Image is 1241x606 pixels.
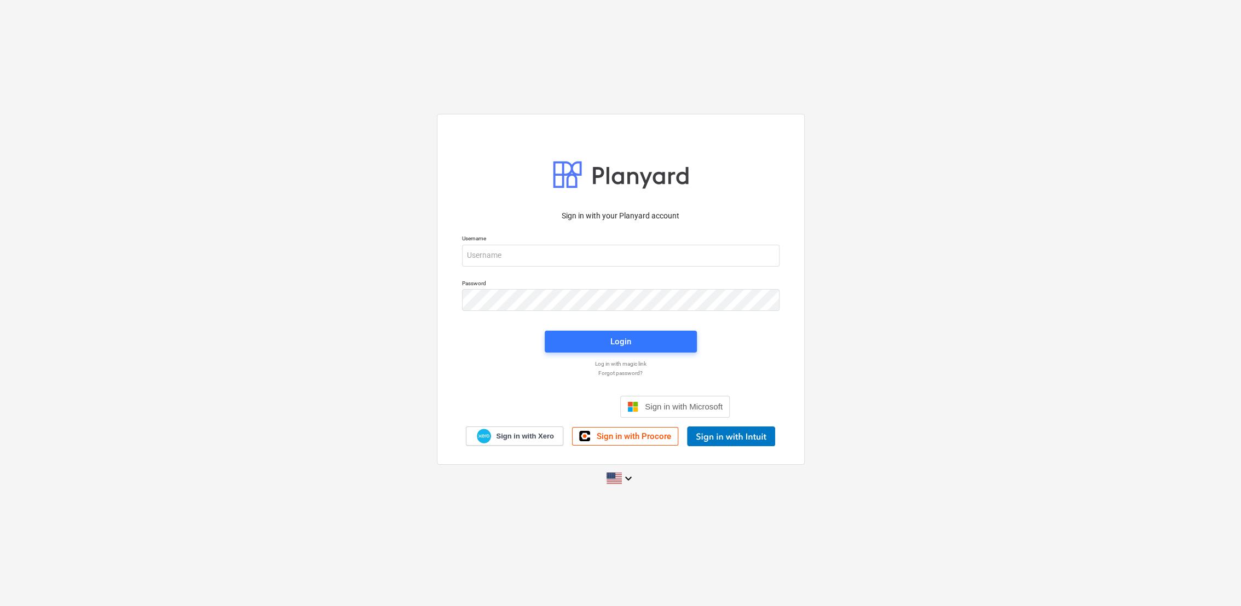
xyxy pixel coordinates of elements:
span: Sign in with Procore [597,431,671,441]
iframe: Chat Widget [1186,553,1241,606]
a: Forgot password? [457,370,785,377]
p: Password [462,280,780,289]
a: Log in with magic link [457,360,785,367]
span: Sign in with Microsoft [645,402,723,411]
i: keyboard_arrow_down [622,472,635,485]
a: Sign in with Xero [466,426,563,446]
span: Sign in with Xero [496,431,553,441]
iframe: Sign in with Google Button [506,395,617,419]
a: Sign in with Procore [572,427,678,446]
p: Username [462,235,780,244]
p: Sign in with your Planyard account [462,210,780,222]
input: Username [462,245,780,267]
button: Login [545,331,697,353]
img: Microsoft logo [627,401,638,412]
img: Xero logo [477,429,491,443]
div: Login [610,334,631,349]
